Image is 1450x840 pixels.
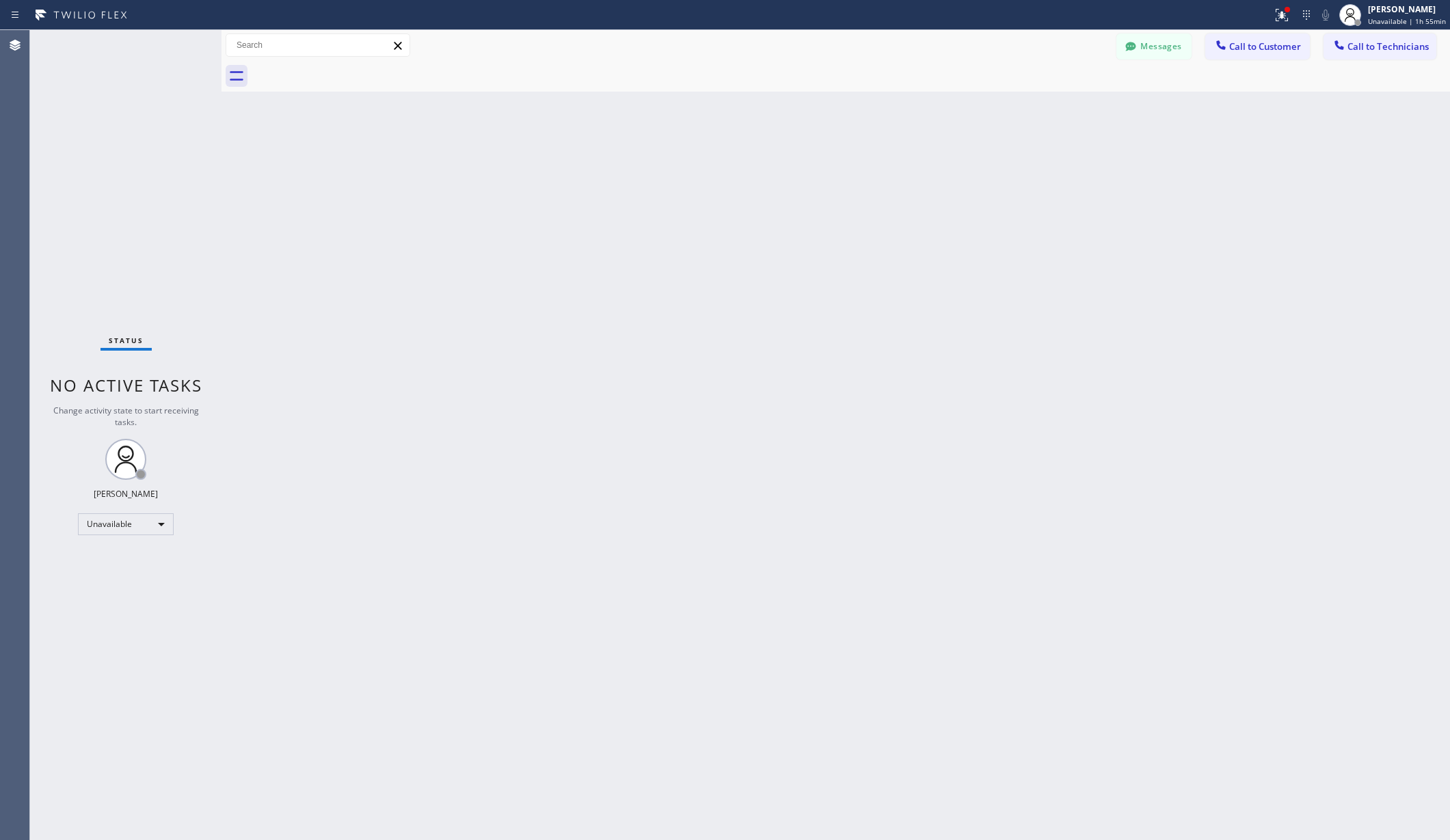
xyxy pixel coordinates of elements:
[78,513,174,535] div: Unavailable
[1116,33,1192,59] button: Messages
[1205,33,1310,59] button: Call to Customer
[1347,40,1429,53] span: Call to Technicians
[1316,5,1335,25] button: Mute
[109,336,144,345] span: Status
[1229,40,1301,53] span: Call to Customer
[1368,3,1446,15] div: [PERSON_NAME]
[50,374,202,396] span: No active tasks
[94,488,158,500] div: [PERSON_NAME]
[1324,33,1436,59] button: Call to Technicians
[53,405,199,428] span: Change activity state to start receiving tasks.
[226,34,410,56] input: Search
[1368,16,1446,26] span: Unavailable | 1h 55min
